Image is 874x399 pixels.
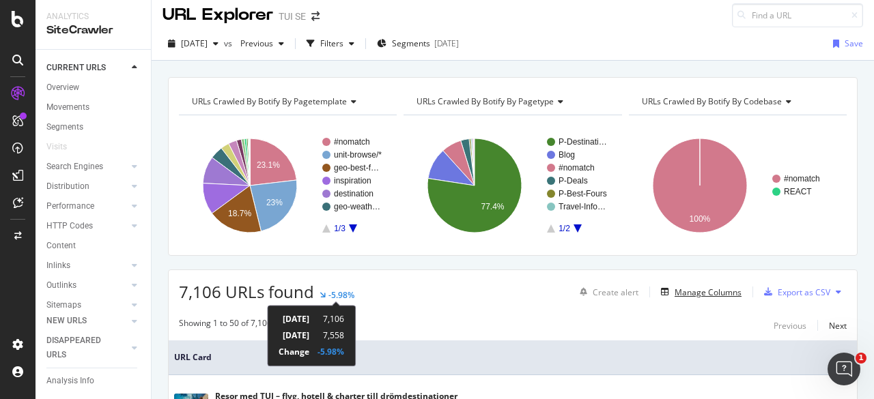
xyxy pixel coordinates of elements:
[856,353,866,364] span: 1
[655,284,742,300] button: Manage Columns
[179,280,314,303] span: 7,106 URLs found
[163,3,273,27] div: URL Explorer
[328,289,354,301] div: -5.98%
[46,314,128,328] a: NEW URLS
[829,317,847,334] button: Next
[829,320,847,331] div: Next
[46,80,79,95] div: Overview
[46,374,141,388] a: Analysis Info
[46,23,140,38] div: SiteCrawler
[334,150,382,160] text: unit-browse/*
[46,374,94,388] div: Analysis Info
[181,38,208,49] span: 2025 Sep. 1st
[257,160,280,170] text: 23.1%
[559,163,595,173] text: #nomatch
[179,126,393,245] svg: A chart.
[46,199,94,213] div: Performance
[46,219,128,233] a: HTTP Codes
[392,38,430,49] span: Segments
[192,95,347,107] span: URLs Crawled By Botify By pagetemplate
[301,33,360,55] button: Filters
[334,163,379,173] text: geo-best-f…
[417,95,554,107] span: URLs Crawled By Botify By pagetype
[642,95,782,107] span: URLs Crawled By Botify By codebase
[163,33,224,55] button: [DATE]
[559,224,570,233] text: 1/2
[46,61,106,75] div: CURRENT URLS
[46,11,140,23] div: Analytics
[320,38,343,49] div: Filters
[279,344,309,360] td: Change
[266,198,283,207] text: 23%
[404,126,618,245] svg: A chart.
[629,126,843,245] svg: A chart.
[593,286,638,298] div: Create alert
[224,38,235,49] span: vs
[828,33,863,55] button: Save
[174,351,841,364] span: URL Card
[481,202,505,211] text: 77.4%
[334,202,380,211] text: geo-weath…
[774,317,806,334] button: Previous
[559,137,607,147] text: P-Destinati…
[318,346,344,358] div: -5.98%
[46,160,128,174] a: Search Engines
[46,100,141,115] a: Movements
[414,91,609,113] h4: URLs Crawled By Botify By pagetype
[774,320,806,331] div: Previous
[46,298,81,312] div: Sitemaps
[235,38,273,49] span: Previous
[46,239,141,253] a: Content
[46,314,87,328] div: NEW URLS
[279,10,306,23] div: TUI SE
[189,91,384,113] h4: URLs Crawled By Botify By pagetemplate
[559,176,588,186] text: P-Deals
[46,199,128,213] a: Performance
[46,258,70,273] div: Inlinks
[732,3,863,27] input: Find a URL
[46,61,128,75] a: CURRENT URLS
[46,219,93,233] div: HTTP Codes
[334,224,346,233] text: 1/3
[784,187,812,196] text: REACT
[46,80,141,95] a: Overview
[279,311,309,327] td: [DATE]
[179,317,300,334] div: Showing 1 to 50 of 7,106 entries
[46,179,128,194] a: Distribution
[639,91,834,113] h4: URLs Crawled By Botify By codebase
[46,334,115,362] div: DISAPPEARED URLS
[675,286,742,298] div: Manage Columns
[559,150,575,160] text: Blog
[778,286,830,298] div: Export as CSV
[46,140,81,154] a: Visits
[828,353,860,385] iframe: Intercom live chat
[309,311,344,327] td: 7,106
[46,298,128,312] a: Sitemaps
[46,258,128,273] a: Inlinks
[46,120,141,134] a: Segments
[46,100,89,115] div: Movements
[559,202,606,211] text: Travel-Info…
[759,281,830,303] button: Export as CSV
[46,160,103,174] div: Search Engines
[46,278,128,293] a: Outlinks
[371,33,464,55] button: Segments[DATE]
[46,179,89,194] div: Distribution
[574,281,638,303] button: Create alert
[46,140,67,154] div: Visits
[689,214,710,224] text: 100%
[228,209,251,218] text: 18.7%
[559,189,607,198] text: P-Best-Fours
[279,327,309,344] td: [DATE]
[334,189,373,198] text: destination
[46,239,76,253] div: Content
[434,38,459,49] div: [DATE]
[845,38,863,49] div: Save
[46,120,83,134] div: Segments
[46,334,128,362] a: DISAPPEARED URLS
[46,278,76,293] div: Outlinks
[309,327,344,344] td: 7,558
